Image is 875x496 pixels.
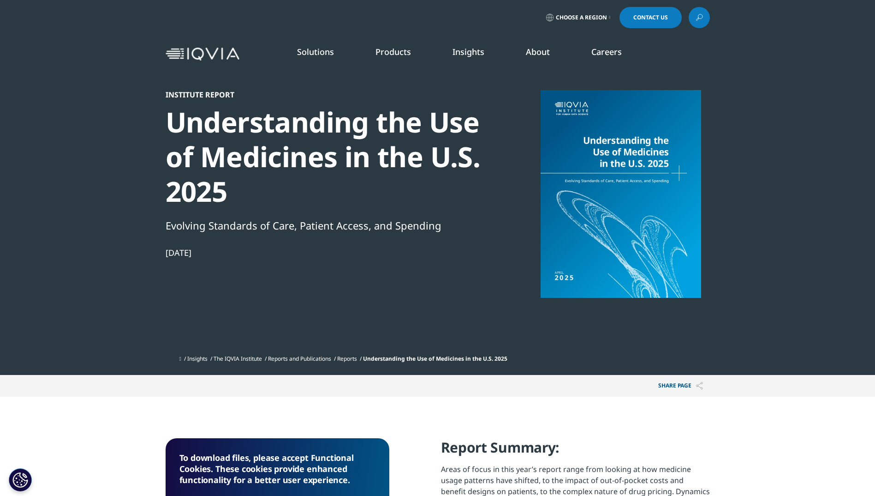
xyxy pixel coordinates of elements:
[452,46,484,57] a: Insights
[268,355,331,363] a: Reports and Publications
[166,90,482,99] div: Institute Report
[179,452,375,485] h5: To download files, please accept Functional Cookies. These cookies provide enhanced functionality...
[633,15,668,20] span: Contact Us
[9,468,32,491] button: Cookies Settings
[337,355,357,363] a: Reports
[526,46,550,57] a: About
[166,247,482,258] div: [DATE]
[166,48,239,61] img: IQVIA Healthcare Information Technology and Pharma Clinical Research Company
[187,355,208,363] a: Insights
[243,32,710,76] nav: Primary
[591,46,622,57] a: Careers
[166,105,482,209] div: Understanding the Use of Medicines in the U.S. 2025
[651,375,710,397] p: Share PAGE
[363,355,507,363] span: Understanding the Use of Medicines in the U.S. 2025
[441,438,710,464] h4: Report Summary:
[297,46,334,57] a: Solutions
[696,382,703,390] img: Share PAGE
[556,14,607,21] span: Choose a Region
[166,218,482,233] div: Evolving Standards of Care, Patient Access, and Spending
[619,7,682,28] a: Contact Us
[651,375,710,397] button: Share PAGEShare PAGE
[375,46,411,57] a: Products
[214,355,262,363] a: The IQVIA Institute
